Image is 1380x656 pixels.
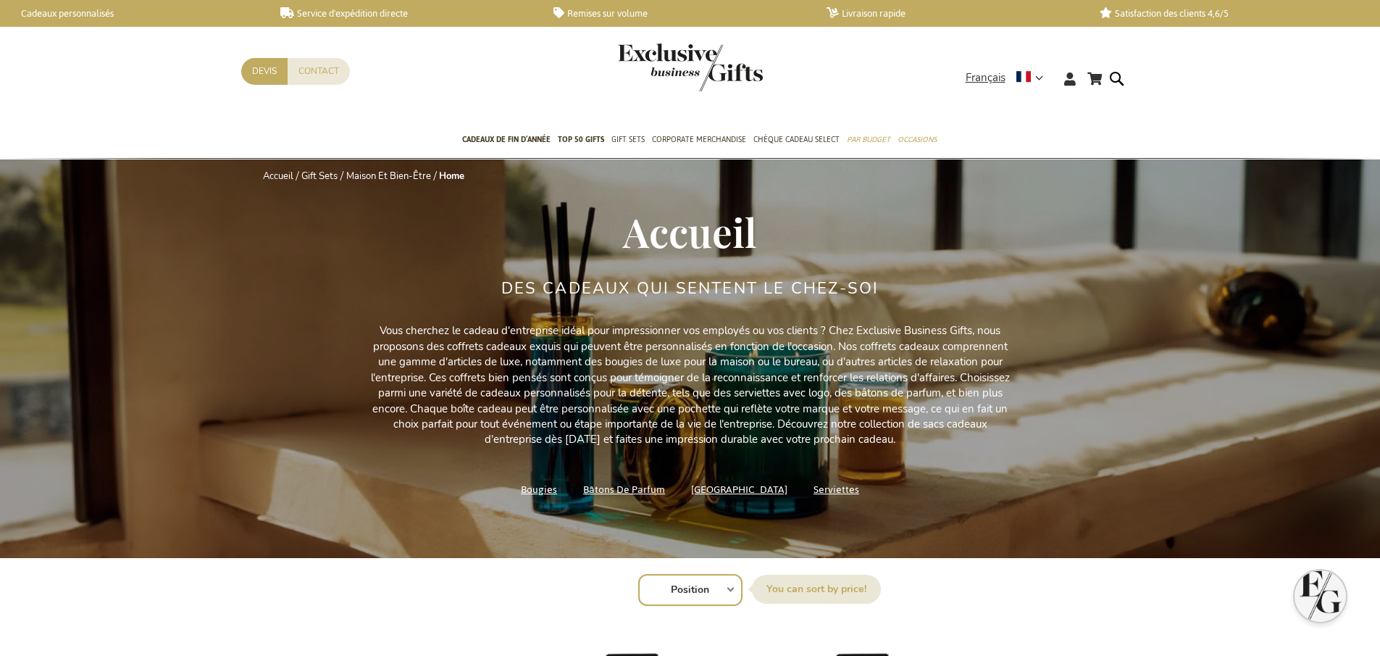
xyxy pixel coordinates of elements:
[241,58,288,85] a: Devis
[847,132,890,147] span: Par budget
[898,123,937,159] a: Occasions
[691,480,787,499] a: [GEOGRAPHIC_DATA]
[966,70,1005,86] span: Français
[847,123,890,159] a: Par budget
[618,43,690,91] a: store logo
[439,170,464,183] strong: Home
[364,323,1016,447] p: Vous cherchez le cadeau d'entreprise idéal pour impressionner vos employés ou vos clients ? Chez ...
[652,123,746,159] a: Corporate Merchandise
[7,7,257,20] a: Cadeaux personnalisés
[583,480,665,499] a: Bâtons De Parfum
[346,170,431,183] a: Maison Et Bien-Être
[966,70,1053,86] div: Français
[263,170,293,183] a: Accueil
[521,480,557,499] a: Bougies
[280,7,530,20] a: Service d'expédition directe
[462,123,551,159] a: Cadeaux de fin d’année
[611,123,645,159] a: Gift Sets
[1100,7,1350,20] a: Satisfaction des clients 4,6/5
[618,43,763,91] img: Exclusive Business gifts logo
[501,280,879,297] h2: Des cadeaux qui sentent le chez-soi
[652,132,746,147] span: Corporate Merchandise
[301,170,338,183] a: Gift Sets
[752,575,881,604] label: [GEOGRAPHIC_DATA] par
[288,58,350,85] a: Contact
[753,123,840,159] a: Chèque Cadeau Select
[558,123,604,159] a: TOP 50 Gifts
[462,132,551,147] span: Cadeaux de fin d’année
[623,204,757,258] span: Accueil
[827,7,1076,20] a: Livraison rapide
[553,7,803,20] a: Remises sur volume
[558,132,604,147] span: TOP 50 Gifts
[898,132,937,147] span: Occasions
[814,480,859,499] a: Serviettes
[611,132,645,147] span: Gift Sets
[753,132,840,147] span: Chèque Cadeau Select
